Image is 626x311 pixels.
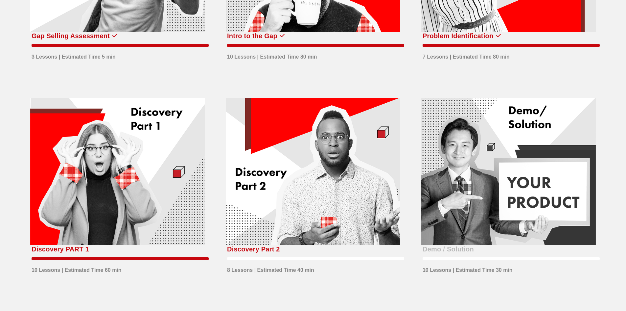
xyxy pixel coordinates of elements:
[423,244,474,254] div: Demo / Solution
[423,50,510,61] div: 7 Lessons | Estimated Time 80 min
[423,31,494,41] div: Problem Identification
[32,244,89,254] div: Discovery PART 1
[32,263,122,274] div: 10 Lessons | Estimated Time 60 min
[227,244,280,254] div: Discovery Part 2
[32,31,110,41] div: Gap Selling Assessment
[32,50,116,61] div: 3 Lessons | Estimated Time 5 min
[423,263,513,274] div: 10 Lessons | Estimated Time 30 min
[227,50,317,61] div: 10 Lessons | Estimated Time 80 min
[227,263,314,274] div: 8 Lessons | Estimated Time 40 min
[227,31,277,41] div: Intro to the Gap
